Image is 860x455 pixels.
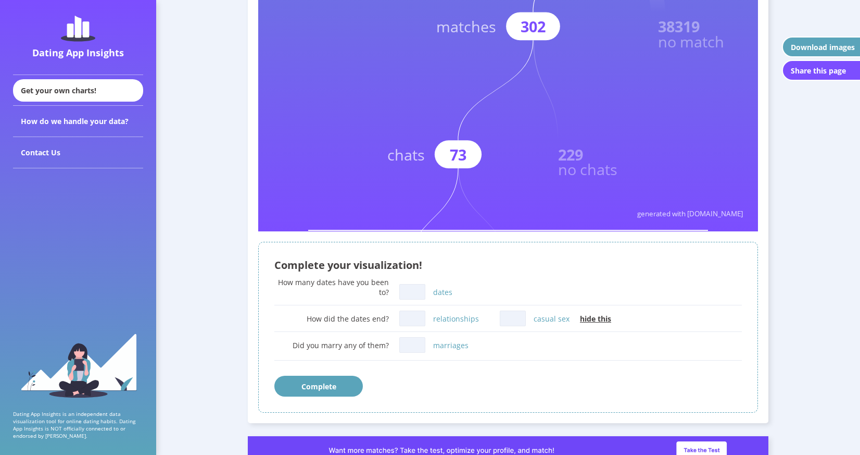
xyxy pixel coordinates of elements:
div: How did the dates end? [274,314,389,324]
text: 38319 [658,16,700,36]
button: Share this page [782,60,860,81]
label: casual sex [534,314,570,324]
div: How many dates have you been to? [274,277,389,297]
span: hide this [580,314,611,324]
div: How do we handle your data? [13,106,143,137]
p: Dating App Insights is an independent data visualization tool for online dating habits. Dating Ap... [13,410,143,439]
label: marriages [433,340,469,350]
img: sidebar_girl.91b9467e.svg [20,333,137,398]
text: generated with [DOMAIN_NAME] [637,209,743,218]
div: Complete your visualization! [274,258,742,272]
text: 73 [450,144,466,165]
text: 229 [558,144,583,165]
button: Download images [782,36,860,57]
text: chats [387,144,425,165]
div: Dating App Insights [16,46,141,59]
div: Contact Us [13,137,143,168]
img: dating-app-insights-logo.5abe6921.svg [61,16,95,42]
text: no match [658,31,724,52]
label: relationships [433,314,479,324]
div: Download images [791,42,855,52]
label: dates [433,287,452,297]
div: Share this page [791,66,846,76]
text: matches [436,16,496,36]
text: no chats [558,159,617,179]
text: 302 [521,16,546,36]
button: Complete [274,376,363,397]
div: Did you marry any of them? [274,340,389,350]
div: Get your own charts! [13,79,143,102]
